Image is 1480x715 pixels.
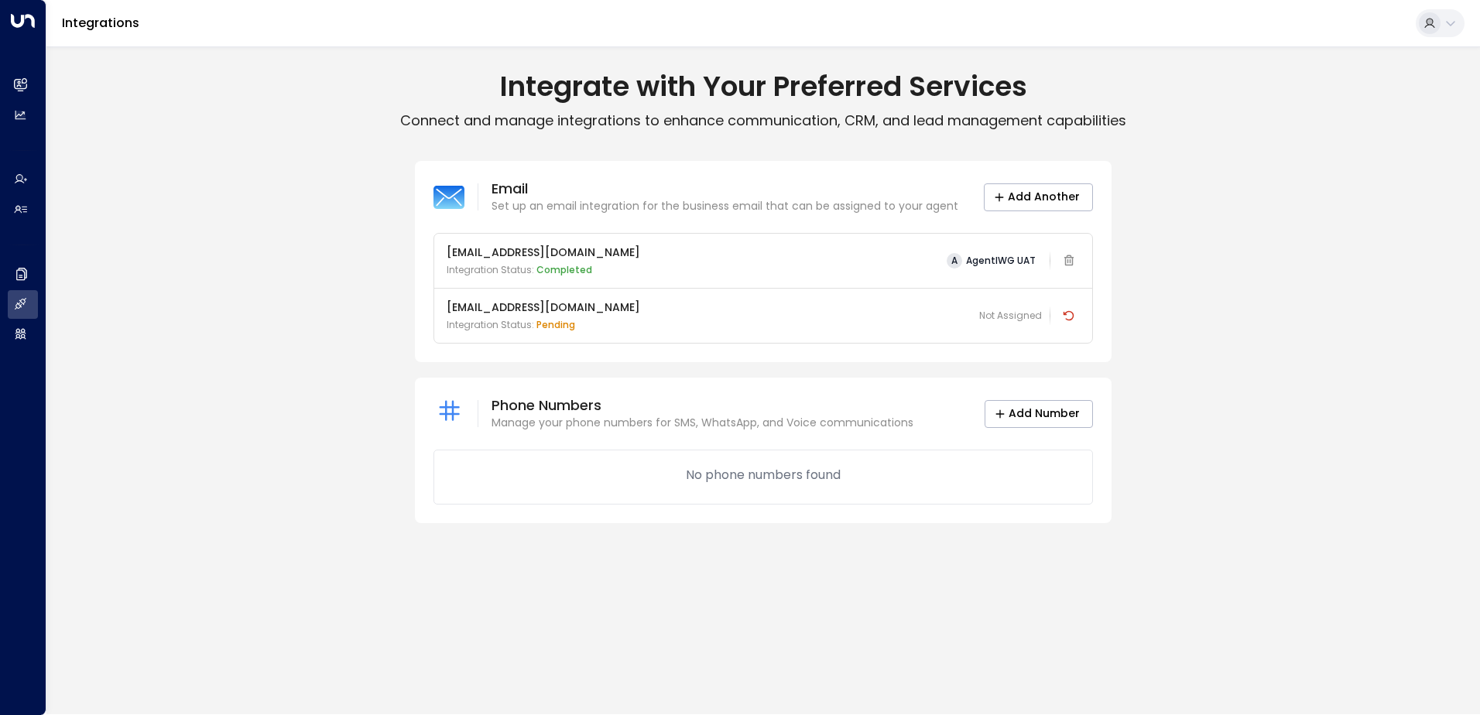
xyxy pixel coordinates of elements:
[979,309,1042,323] span: Not Assigned
[686,466,841,484] p: No phone numbers found
[966,255,1036,266] span: AgentIWG UAT
[1058,250,1080,272] span: Email integration cannot be deleted while linked to an active agent. Please deactivate the agent ...
[447,263,640,277] p: Integration Status:
[46,70,1480,104] h1: Integrate with Your Preferred Services
[947,253,962,269] span: A
[492,415,913,431] p: Manage your phone numbers for SMS, WhatsApp, and Voice communications
[492,180,958,198] p: Email
[447,299,640,316] p: [EMAIL_ADDRESS][DOMAIN_NAME]
[940,250,1042,272] button: AAgentIWG UAT
[492,198,958,214] p: Set up an email integration for the business email that can be assigned to your agent
[984,183,1093,211] button: Add Another
[536,318,575,331] span: pending
[447,318,640,332] p: Integration Status:
[536,263,592,276] span: Completed
[492,396,913,415] p: Phone Numbers
[46,111,1480,130] p: Connect and manage integrations to enhance communication, CRM, and lead management capabilities
[985,400,1093,428] button: Add Number
[62,14,139,32] a: Integrations
[447,245,640,261] p: [EMAIL_ADDRESS][DOMAIN_NAME]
